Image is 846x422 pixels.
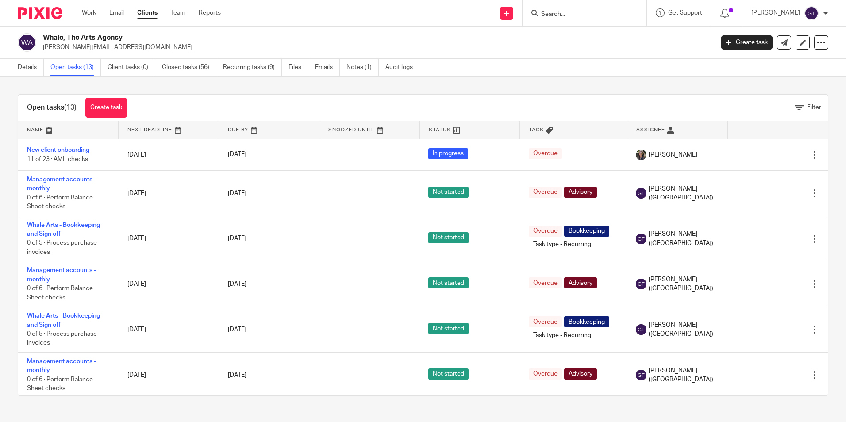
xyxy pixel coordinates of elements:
span: [DATE] [228,236,246,242]
span: [DATE] [228,326,246,333]
img: svg%3E [636,188,646,199]
a: Management accounts - monthly [27,358,96,373]
img: svg%3E [18,33,36,52]
td: [DATE] [119,170,219,216]
span: Advisory [564,277,597,288]
span: [PERSON_NAME] ([GEOGRAPHIC_DATA]) [649,366,719,384]
span: 0 of 6 · Perform Balance Sheet checks [27,285,93,301]
p: [PERSON_NAME] [751,8,800,17]
a: Reports [199,8,221,17]
span: [DATE] [228,281,246,287]
span: Overdue [529,187,562,198]
a: Open tasks (13) [50,59,101,76]
span: Snoozed Until [328,127,375,132]
span: Not started [428,277,469,288]
span: Bookkeeping [564,226,609,237]
span: Get Support [668,10,702,16]
span: Status [429,127,451,132]
span: [DATE] [228,190,246,196]
span: Filter [807,104,821,111]
span: Advisory [564,187,597,198]
td: [DATE] [119,216,219,261]
span: (13) [64,104,77,111]
span: Overdue [529,316,562,327]
span: Overdue [529,368,562,380]
td: [DATE] [119,353,219,398]
span: Not started [428,187,469,198]
td: [DATE] [119,139,219,170]
a: Clients [137,8,158,17]
a: Email [109,8,124,17]
a: Team [171,8,185,17]
img: svg%3E [804,6,819,20]
span: 0 of 6 · Perform Balance Sheet checks [27,376,93,392]
a: Client tasks (0) [108,59,155,76]
span: Overdue [529,148,562,159]
span: Not started [428,232,469,243]
span: 11 of 23 · AML checks [27,156,88,162]
a: Files [288,59,308,76]
span: Not started [428,323,469,334]
td: [DATE] [119,307,219,353]
span: 0 of 6 · Perform Balance Sheet checks [27,195,93,210]
span: Overdue [529,277,562,288]
span: [PERSON_NAME] ([GEOGRAPHIC_DATA]) [649,230,719,248]
span: [PERSON_NAME] ([GEOGRAPHIC_DATA]) [649,184,719,203]
a: Recurring tasks (9) [223,59,282,76]
p: [PERSON_NAME][EMAIL_ADDRESS][DOMAIN_NAME] [43,43,708,52]
a: Work [82,8,96,17]
img: Profile%20photo.jpg [636,150,646,160]
span: Task type - Recurring [529,330,596,341]
a: Whale Arts - Bookkeeping and Sign off [27,313,100,328]
a: New client onboarding [27,147,89,153]
a: Notes (1) [346,59,379,76]
span: [PERSON_NAME] [649,150,697,159]
h2: Whale, The Arts Agency [43,33,575,42]
a: Details [18,59,44,76]
span: Overdue [529,226,562,237]
h1: Open tasks [27,103,77,112]
span: Not started [428,368,469,380]
a: Create task [721,35,773,50]
span: Bookkeeping [564,316,609,327]
span: In progress [428,148,468,159]
span: [DATE] [228,372,246,378]
input: Search [540,11,620,19]
span: Task type - Recurring [529,239,596,250]
a: Whale Arts - Bookkeeping and Sign off [27,222,100,237]
span: [DATE] [228,152,246,158]
img: svg%3E [636,324,646,335]
a: Management accounts - monthly [27,176,96,192]
span: 0 of 5 · Process purchase invoices [27,331,97,346]
a: Create task [85,98,127,118]
td: [DATE] [119,261,219,307]
span: Tags [529,127,544,132]
img: svg%3E [636,279,646,289]
a: Management accounts - monthly [27,267,96,282]
span: 0 of 5 · Process purchase invoices [27,240,97,256]
span: Advisory [564,368,597,380]
span: [PERSON_NAME] ([GEOGRAPHIC_DATA]) [649,275,719,293]
a: Emails [315,59,340,76]
a: Closed tasks (56) [162,59,216,76]
img: Pixie [18,7,62,19]
span: [PERSON_NAME] ([GEOGRAPHIC_DATA]) [649,321,719,339]
img: svg%3E [636,234,646,244]
a: Audit logs [385,59,419,76]
img: svg%3E [636,370,646,380]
